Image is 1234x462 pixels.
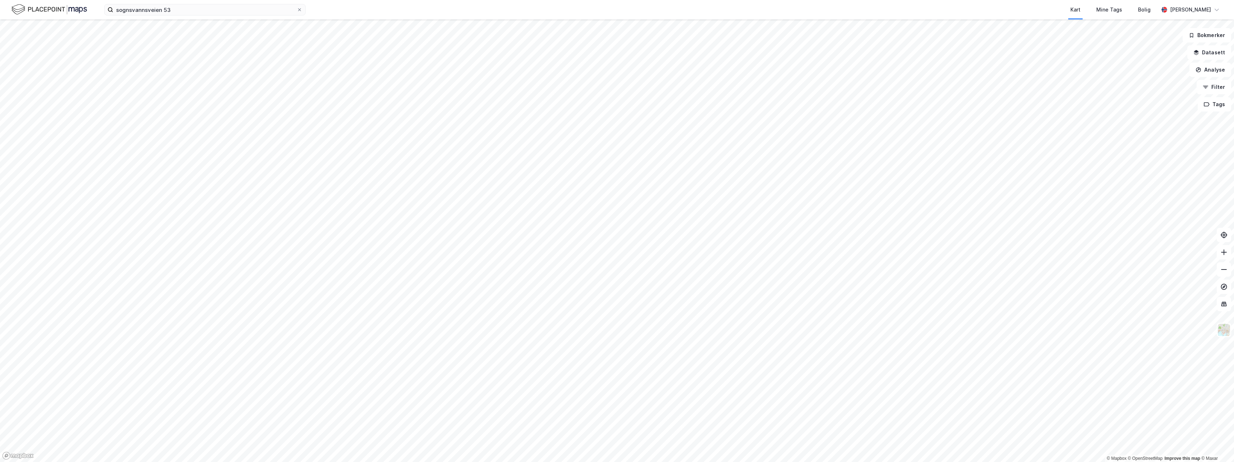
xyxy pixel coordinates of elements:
div: Bolig [1138,5,1151,14]
button: Datasett [1187,45,1231,60]
button: Analyse [1189,63,1231,77]
div: Mine Tags [1096,5,1122,14]
button: Tags [1198,97,1231,112]
img: Z [1217,323,1231,337]
a: OpenStreetMap [1128,456,1163,461]
div: [PERSON_NAME] [1170,5,1211,14]
button: Bokmerker [1183,28,1231,42]
a: Improve this map [1165,456,1200,461]
button: Filter [1197,80,1231,94]
input: Søk på adresse, matrikkel, gårdeiere, leietakere eller personer [113,4,297,15]
img: logo.f888ab2527a4732fd821a326f86c7f29.svg [12,3,87,16]
iframe: Chat Widget [1198,427,1234,462]
a: Mapbox [1107,456,1126,461]
div: Kart [1070,5,1080,14]
a: Mapbox homepage [2,452,34,460]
